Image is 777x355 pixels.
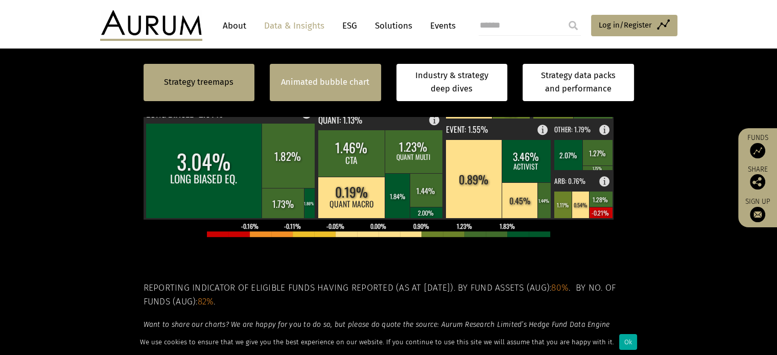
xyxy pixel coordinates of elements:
h5: Reporting indicator of eligible funds having reported (as at [DATE]). By fund assets (Aug): . By ... [144,281,634,309]
a: Animated bubble chart [281,76,369,89]
a: Industry & strategy deep dives [396,64,508,101]
img: Aurum [100,10,202,41]
img: Sign up to our newsletter [750,207,765,222]
a: Events [425,16,456,35]
a: About [218,16,251,35]
div: Share [743,166,772,190]
a: Sign up [743,197,772,222]
img: Access Funds [750,143,765,158]
span: Log in/Register [599,19,652,31]
a: Strategy treemaps [164,76,233,89]
em: Want to share our charts? We are happy for you to do so, but please do quote the source: Aurum Re... [144,320,610,329]
span: 80% [551,282,569,293]
input: Submit [563,15,583,36]
img: Share this post [750,174,765,190]
a: Funds [743,133,772,158]
span: 82% [198,296,214,307]
a: Solutions [370,16,417,35]
a: Log in/Register [591,15,677,36]
a: ESG [337,16,362,35]
a: Data & Insights [259,16,329,35]
div: Ok [619,334,637,350]
a: Strategy data packs and performance [523,64,634,101]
